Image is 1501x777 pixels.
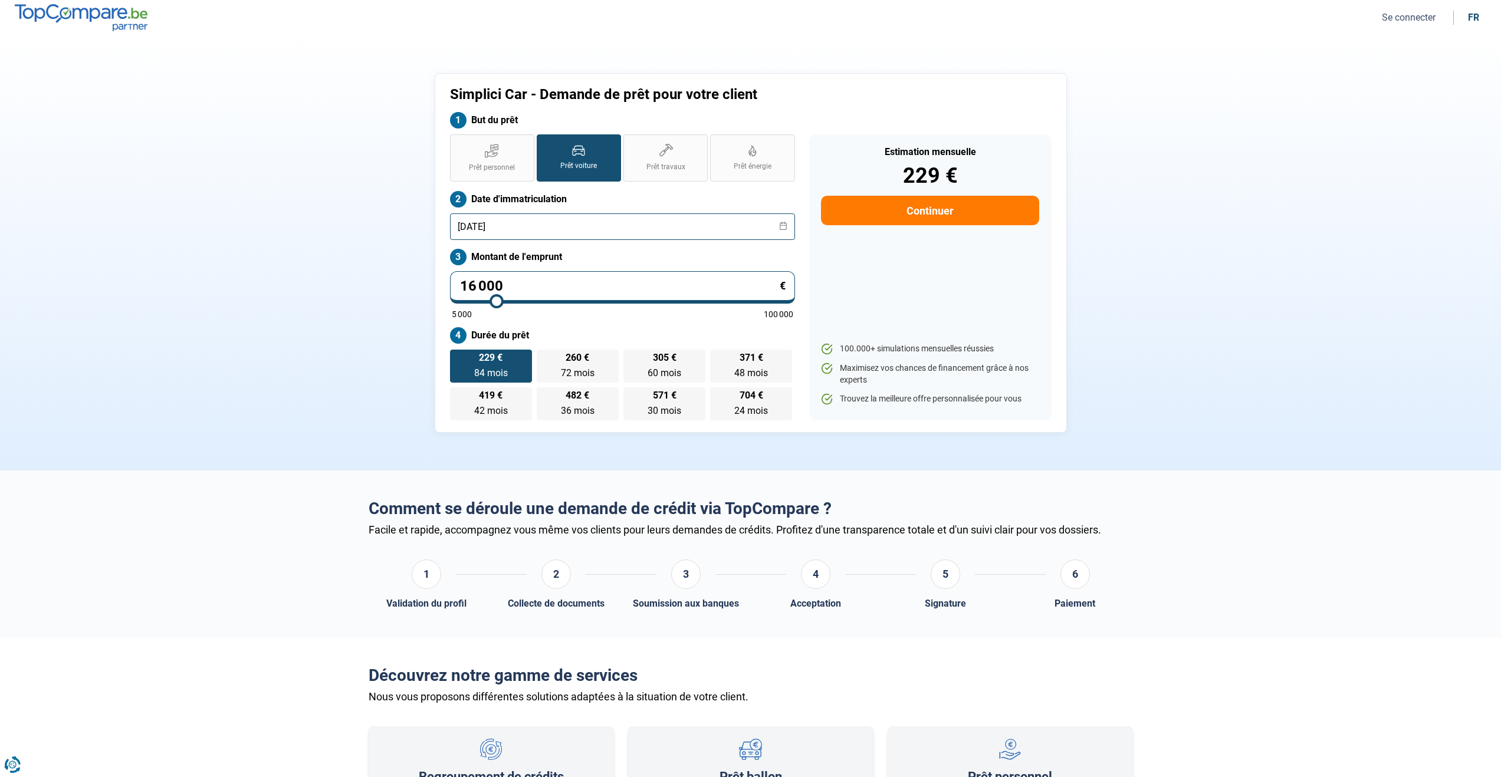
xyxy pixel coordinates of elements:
[925,598,966,609] div: Signature
[821,343,1039,355] li: 100.000+ simulations mensuelles réussies
[369,690,1133,703] div: Nous vous proposons différentes solutions adaptées à la situation de votre client.
[369,524,1133,536] div: Facile et rapide, accompagnez vous même vos clients pour leurs demandes de crédits. Profitez d'un...
[450,213,795,240] input: jj/mm/aaaa
[653,353,676,363] span: 305 €
[1468,12,1479,23] div: fr
[734,367,768,378] span: 48 mois
[739,739,761,760] img: Prêt ballon
[561,367,595,378] span: 72 mois
[474,367,508,378] span: 84 mois
[633,598,739,609] div: Soumission aux banques
[450,327,795,344] label: Durée du prêt
[369,666,1133,686] h2: Découvrez notre gamme de services
[790,598,841,609] div: Acceptation
[821,196,1039,225] button: Continuer
[648,405,681,416] span: 30 mois
[479,391,502,400] span: 419 €
[450,86,898,103] h1: Simplici Car - Demande de prêt pour votre client
[780,281,786,291] span: €
[821,165,1039,186] div: 229 €
[450,191,795,208] label: Date d'immatriculation
[821,363,1039,386] li: Maximisez vos chances de financement grâce à nos experts
[479,353,502,363] span: 229 €
[648,367,681,378] span: 60 mois
[821,147,1039,157] div: Estimation mensuelle
[369,499,1133,519] h2: Comment se déroule une demande de crédit via TopCompare ?
[412,559,441,589] div: 1
[801,559,830,589] div: 4
[999,739,1021,760] img: Prêt personnel
[646,162,685,172] span: Prêt travaux
[1378,11,1439,24] button: Se connecter
[480,739,502,760] img: Regroupement de crédits
[474,405,508,416] span: 42 mois
[1060,559,1090,589] div: 6
[386,598,467,609] div: Validation du profil
[561,405,595,416] span: 36 mois
[734,162,771,172] span: Prêt énergie
[734,405,768,416] span: 24 mois
[566,391,589,400] span: 482 €
[452,310,472,318] span: 5 000
[566,353,589,363] span: 260 €
[821,393,1039,405] li: Trouvez la meilleure offre personnalisée pour vous
[653,391,676,400] span: 571 €
[1055,598,1095,609] div: Paiement
[450,112,795,129] label: But du prêt
[560,161,597,171] span: Prêt voiture
[508,598,605,609] div: Collecte de documents
[764,310,793,318] span: 100 000
[469,163,515,173] span: Prêt personnel
[740,391,763,400] span: 704 €
[671,559,701,589] div: 3
[450,249,795,265] label: Montant de l'emprunt
[15,4,147,31] img: TopCompare.be
[931,559,960,589] div: 5
[740,353,763,363] span: 371 €
[541,559,571,589] div: 2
